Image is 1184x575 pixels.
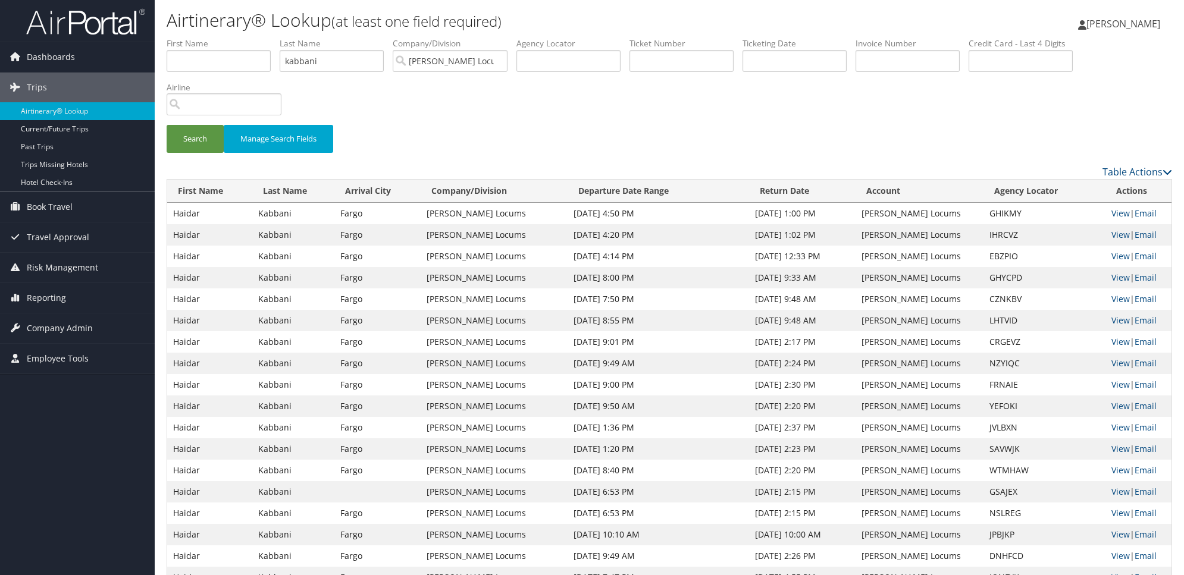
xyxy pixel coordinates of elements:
td: [DATE] 10:10 AM [568,524,749,545]
span: Employee Tools [27,344,89,373]
a: Email [1135,507,1157,519]
td: Haidar [167,267,252,288]
label: Ticket Number [629,37,743,49]
th: Return Date: activate to sort column ascending [749,180,856,203]
a: View [1111,400,1130,411]
td: | [1105,460,1172,481]
a: Email [1135,400,1157,411]
a: Email [1135,550,1157,561]
td: [DATE] 8:40 PM [568,460,749,481]
a: View [1111,293,1130,304]
td: YEFOKI [983,395,1105,417]
td: Kabbani [252,246,334,267]
td: Haidar [167,331,252,353]
td: Haidar [167,417,252,438]
a: View [1111,229,1130,240]
td: Kabbani [252,481,334,502]
td: Haidar [167,545,252,567]
a: View [1111,529,1130,540]
td: Fargo [334,203,421,224]
td: [DATE] 8:00 PM [568,267,749,288]
td: | [1105,288,1172,310]
button: Manage Search Fields [224,125,333,153]
td: [PERSON_NAME] Locums [421,288,568,310]
span: [PERSON_NAME] [1086,17,1160,30]
td: [PERSON_NAME] Locums [856,438,983,460]
td: Haidar [167,310,252,331]
td: Kabbani [252,331,334,353]
td: Fargo [334,331,421,353]
td: [DATE] 2:26 PM [749,545,856,567]
td: [DATE] 2:17 PM [749,331,856,353]
td: WTMHAW [983,460,1105,481]
label: Last Name [280,37,393,49]
label: Agency Locator [516,37,629,49]
td: Kabbani [252,267,334,288]
td: [DATE] 9:49 AM [568,545,749,567]
a: View [1111,315,1130,326]
td: [DATE] 9:01 PM [568,331,749,353]
span: Dashboards [27,42,75,72]
a: Email [1135,443,1157,454]
td: LHTVID [983,310,1105,331]
td: [DATE] 2:37 PM [749,417,856,438]
td: [DATE] 4:50 PM [568,203,749,224]
td: [DATE] 9:33 AM [749,267,856,288]
td: Haidar [167,481,252,502]
td: [DATE] 7:50 PM [568,288,749,310]
td: | [1105,353,1172,374]
td: [DATE] 6:53 PM [568,481,749,502]
td: Kabbani [252,502,334,524]
td: Haidar [167,395,252,417]
th: Departure Date Range: activate to sort column ascending [568,180,749,203]
td: [PERSON_NAME] Locums [421,417,568,438]
a: View [1111,379,1130,390]
td: [PERSON_NAME] Locums [421,374,568,395]
td: Kabbani [252,395,334,417]
td: | [1105,417,1172,438]
td: Haidar [167,203,252,224]
td: Haidar [167,502,252,524]
td: Fargo [334,224,421,246]
a: View [1111,550,1130,561]
td: [PERSON_NAME] Locums [421,524,568,545]
td: Fargo [334,545,421,567]
th: Agency Locator: activate to sort column ascending [983,180,1105,203]
td: Kabbani [252,353,334,374]
td: GHYCPD [983,267,1105,288]
td: [DATE] 9:48 AM [749,288,856,310]
span: Trips [27,73,47,102]
td: [PERSON_NAME] Locums [421,267,568,288]
small: (at least one field required) [331,11,502,31]
a: Email [1135,486,1157,497]
a: Table Actions [1102,165,1172,178]
a: Email [1135,229,1157,240]
td: [PERSON_NAME] Locums [421,460,568,481]
td: | [1105,246,1172,267]
td: [DATE] 9:00 PM [568,374,749,395]
td: Fargo [334,524,421,545]
td: [PERSON_NAME] Locums [856,460,983,481]
td: FRNAIE [983,374,1105,395]
td: | [1105,224,1172,246]
td: Kabbani [252,288,334,310]
td: [DATE] 10:00 AM [749,524,856,545]
td: Kabbani [252,438,334,460]
span: Book Travel [27,192,73,222]
td: | [1105,267,1172,288]
td: Fargo [334,267,421,288]
td: DNHFCD [983,545,1105,567]
td: [DATE] 9:48 AM [749,310,856,331]
td: Fargo [334,502,421,524]
td: JVLBXN [983,417,1105,438]
img: airportal-logo.png [26,8,145,36]
label: Invoice Number [856,37,969,49]
label: Credit Card - Last 4 Digits [969,37,1082,49]
td: [PERSON_NAME] Locums [421,246,568,267]
td: [DATE] 4:14 PM [568,246,749,267]
a: Email [1135,379,1157,390]
td: [PERSON_NAME] Locums [856,224,983,246]
a: View [1111,486,1130,497]
td: | [1105,310,1172,331]
td: [DATE] 2:20 PM [749,395,856,417]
